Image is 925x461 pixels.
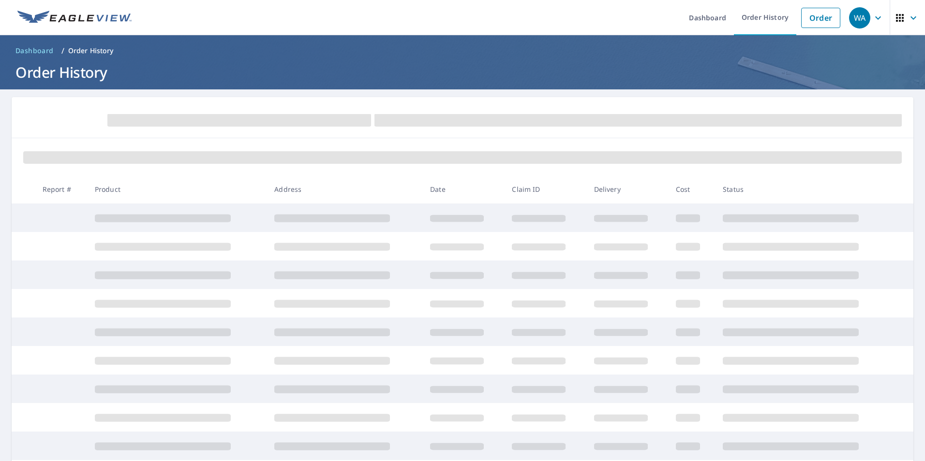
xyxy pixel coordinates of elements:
th: Status [715,175,895,203]
th: Report # [35,175,87,203]
th: Address [267,175,422,203]
h1: Order History [12,62,913,82]
img: EV Logo [17,11,132,25]
th: Date [422,175,504,203]
th: Claim ID [504,175,586,203]
th: Cost [668,175,715,203]
th: Delivery [586,175,668,203]
a: Order [801,8,840,28]
div: WA [849,7,870,29]
span: Dashboard [15,46,54,56]
a: Dashboard [12,43,58,58]
nav: breadcrumb [12,43,913,58]
th: Product [87,175,267,203]
li: / [61,45,64,57]
p: Order History [68,46,114,56]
